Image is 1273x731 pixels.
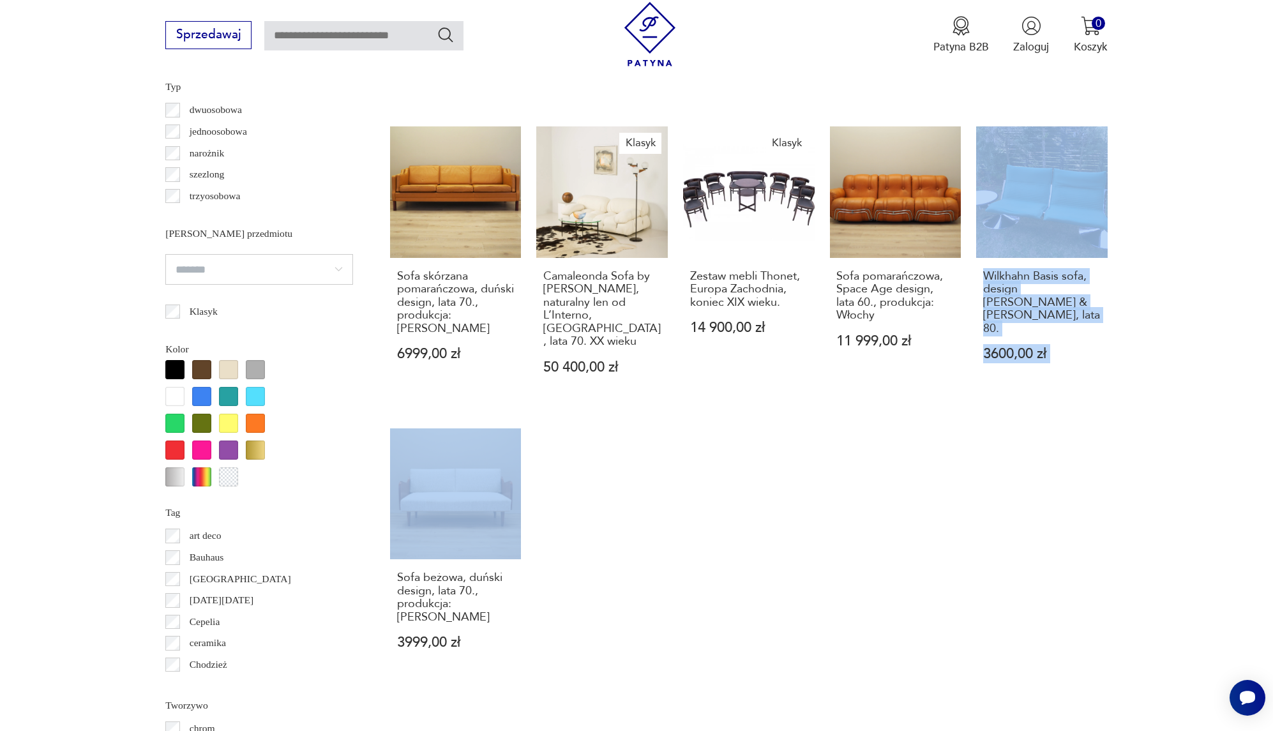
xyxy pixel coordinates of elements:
[165,79,353,95] p: Typ
[933,16,989,54] button: Patyna B2B
[165,697,353,714] p: Tworzywo
[190,102,242,118] p: dwuosobowa
[165,504,353,521] p: Tag
[390,126,522,403] a: Sofa skórzana pomarańczowa, duński design, lata 70., produkcja: DaniaSofa skórzana pomarańczowa, ...
[190,635,226,651] p: ceramika
[976,126,1108,403] a: Wilkhahn Basis sofa, design Klaus Franck & Werner Sauer, lata 80.Wilkhahn Basis sofa, design [PER...
[190,656,227,673] p: Chodzież
[836,270,954,322] h3: Sofa pomarańczowa, Space Age design, lata 60., produkcja: Włochy
[165,21,252,49] button: Sprzedawaj
[1092,17,1105,30] div: 0
[190,123,247,140] p: jednoosobowa
[397,347,515,361] p: 6999,00 zł
[690,321,808,335] p: 14 900,00 zł
[397,636,515,649] p: 3999,00 zł
[836,335,954,348] p: 11 999,00 zł
[190,614,220,630] p: Cepelia
[543,361,661,374] p: 50 400,00 zł
[190,592,253,608] p: [DATE][DATE]
[190,678,226,695] p: Ćmielów
[190,303,218,320] p: Klasyk
[190,166,225,183] p: szezlong
[536,126,668,403] a: KlasykCamaleonda Sofa by Mario Bellini, naturalny len od L’Interno, Włochy, lata 70. XX wiekuCama...
[618,2,682,66] img: Patyna - sklep z meblami i dekoracjami vintage
[933,16,989,54] a: Ikona medaluPatyna B2B
[983,347,1101,361] p: 3600,00 zł
[690,270,808,309] h3: Zestaw mebli Thonet, Europa Zachodnia, koniec XIX wieku.
[397,571,515,624] h3: Sofa beżowa, duński design, lata 70., produkcja: [PERSON_NAME]
[397,270,515,335] h3: Sofa skórzana pomarańczowa, duński design, lata 70., produkcja: [PERSON_NAME]
[1021,16,1041,36] img: Ikonka użytkownika
[1074,40,1108,54] p: Koszyk
[1013,40,1049,54] p: Zaloguj
[190,527,222,544] p: art deco
[543,270,661,348] h3: Camaleonda Sofa by [PERSON_NAME], naturalny len od L’Interno, [GEOGRAPHIC_DATA], lata 70. XX wieku
[190,549,224,566] p: Bauhaus
[830,126,961,403] a: Sofa pomarańczowa, Space Age design, lata 60., produkcja: WłochySofa pomarańczowa, Space Age desi...
[1013,16,1049,54] button: Zaloguj
[951,16,971,36] img: Ikona medalu
[190,145,225,162] p: narożnik
[165,341,353,358] p: Kolor
[437,26,455,44] button: Szukaj
[190,571,291,587] p: [GEOGRAPHIC_DATA]
[390,428,522,679] a: Sofa beżowa, duński design, lata 70., produkcja: DaniaSofa beżowa, duński design, lata 70., produ...
[165,31,252,41] a: Sprzedawaj
[983,270,1101,335] h3: Wilkhahn Basis sofa, design [PERSON_NAME] & [PERSON_NAME], lata 80.
[683,126,815,403] a: KlasykZestaw mebli Thonet, Europa Zachodnia, koniec XIX wieku.Zestaw mebli Thonet, Europa Zachodn...
[165,225,353,242] p: [PERSON_NAME] przedmiotu
[1081,16,1101,36] img: Ikona koszyka
[1074,16,1108,54] button: 0Koszyk
[190,188,241,204] p: trzyosobowa
[933,40,989,54] p: Patyna B2B
[1230,680,1265,716] iframe: Smartsupp widget button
